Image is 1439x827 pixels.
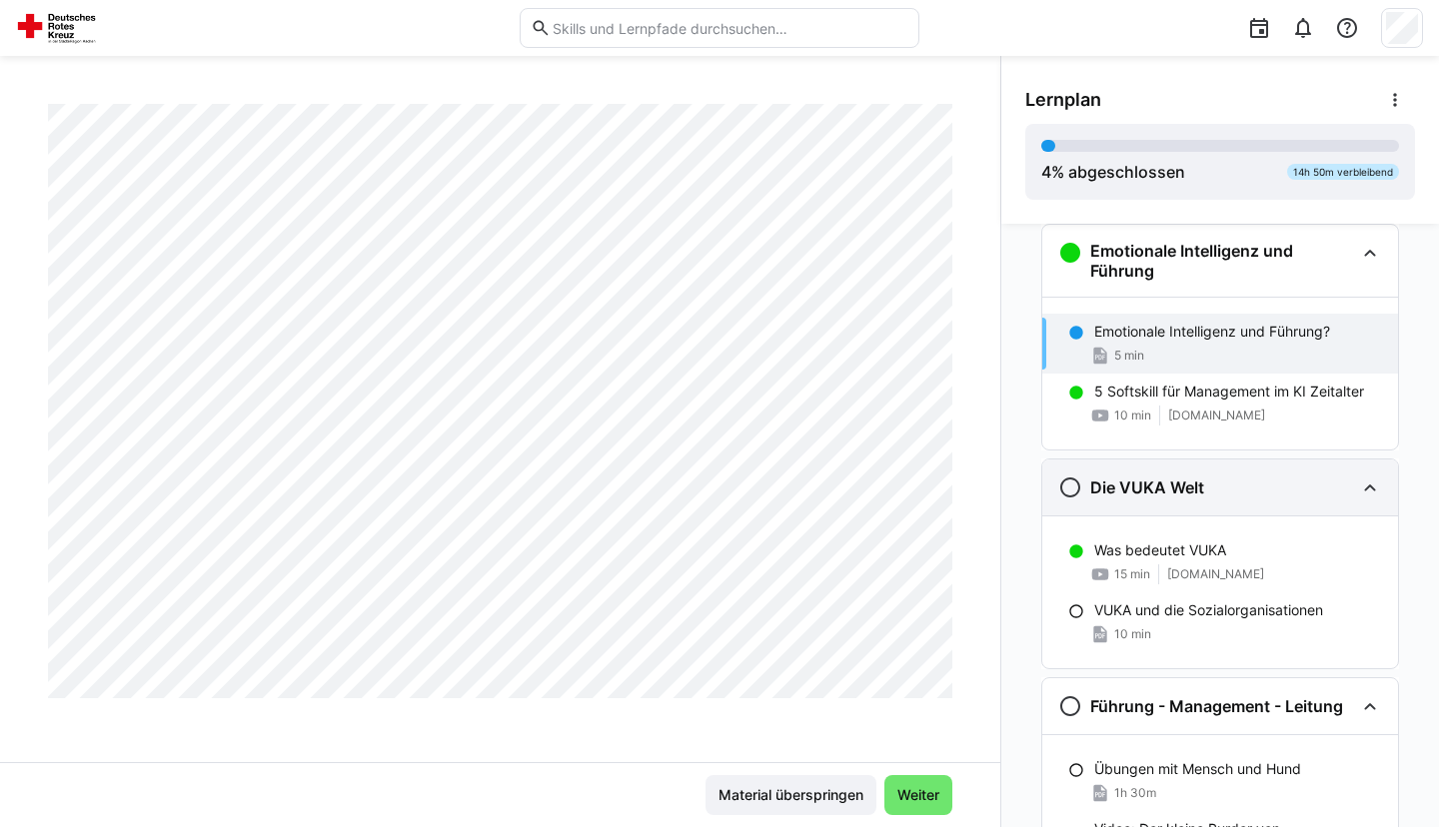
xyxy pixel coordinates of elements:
[1090,477,1204,497] h3: Die VUKA Welt
[1090,241,1354,281] h3: Emotionale Intelligenz und Führung
[1168,408,1265,423] span: [DOMAIN_NAME]
[1094,540,1226,560] p: Was bedeutet VUKA
[1114,785,1156,801] span: 1h 30m
[1094,759,1301,779] p: Übungen mit Mensch und Hund
[1025,89,1101,111] span: Lernplan
[551,19,908,37] input: Skills und Lernpfade durchsuchen…
[1094,382,1364,402] p: 5 Softskill für Management im KI Zeitalter
[1114,626,1151,642] span: 10 min
[716,785,866,805] span: Material überspringen
[1041,160,1185,184] div: % abgeschlossen
[1287,164,1399,180] div: 14h 50m verbleibend
[706,775,876,815] button: Material überspringen
[1094,322,1330,342] p: Emotionale Intelligenz und Führung?
[884,775,952,815] button: Weiter
[1114,566,1150,582] span: 15 min
[1094,600,1323,620] p: VUKA und die Sozialorganisationen
[1167,566,1264,582] span: [DOMAIN_NAME]
[1090,696,1343,716] h3: Führung - Management - Leitung
[1041,162,1051,182] span: 4
[1114,348,1144,364] span: 5 min
[894,785,942,805] span: Weiter
[1114,408,1151,423] span: 10 min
